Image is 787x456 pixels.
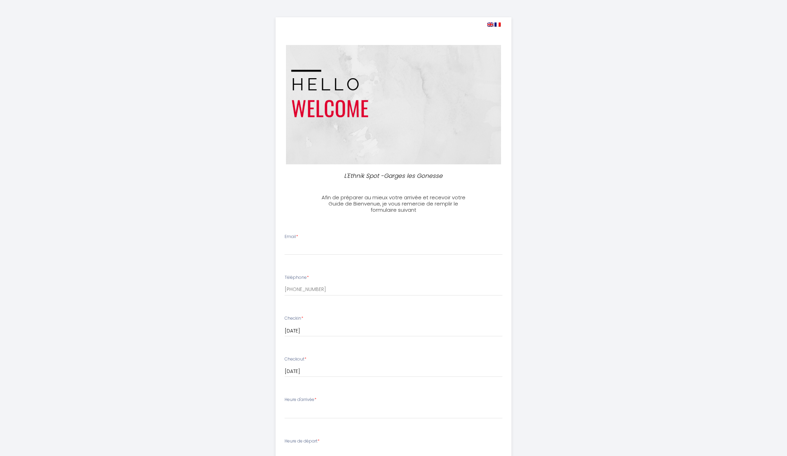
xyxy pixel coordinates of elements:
[487,22,493,27] img: en.png
[285,274,309,281] label: Téléphone
[285,438,320,445] label: Heure de départ
[285,396,316,403] label: Heure d'arrivée
[285,356,306,363] label: Checkout
[316,194,470,213] h3: Afin de préparer au mieux votre arrivée et recevoir votre Guide de Bienvenue, je vous remercie de...
[320,171,467,181] p: L'Ethnik Spot -Garges les Gonesse
[285,315,303,322] label: Checkin
[285,234,298,240] label: Email
[494,22,501,27] img: fr.png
